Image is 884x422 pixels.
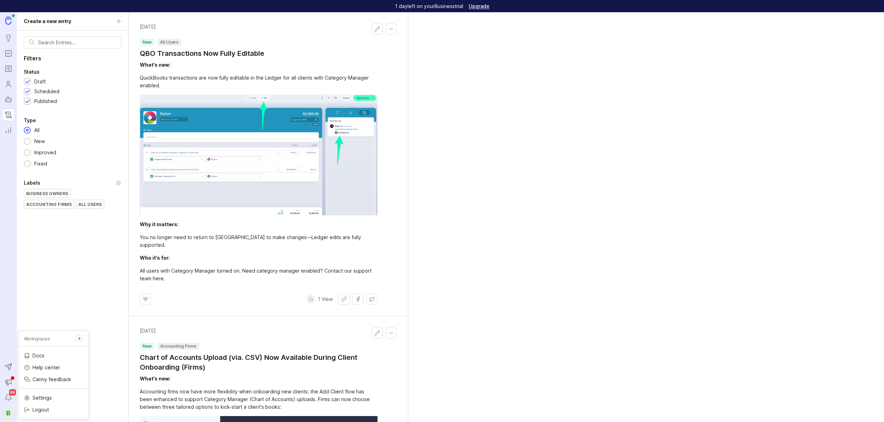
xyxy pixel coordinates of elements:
[386,327,397,339] button: Collapse changelog entry
[2,361,15,373] button: Send to Autopilot
[372,327,383,339] button: Edit changelog entry
[2,47,15,60] a: Portal
[33,364,60,371] p: Help center
[2,93,15,106] a: Autopilot
[352,294,364,305] button: Share on Facebook
[140,255,170,261] div: Who it’s for:
[19,350,88,361] a: Docs
[5,16,12,24] img: Canny Home
[2,376,15,388] button: Announcements
[24,17,71,25] div: Create a new entry
[140,95,378,215] img: 5qHgvnm5y18pvBRwRfF9iBEOD91jwbLYwQ
[31,138,48,145] div: New
[140,353,372,372] a: Chart of Accounts Upload (via. CSV) Now Available During Client Onboarding (Firms)
[140,267,378,282] div: All users with Category Manager turned on. Need category manager enabled? Contact our support tea...
[9,389,16,395] span: 99
[372,23,383,35] button: Edit changelog entry
[2,407,15,419] button: B
[24,179,40,187] div: Labels
[24,336,50,342] p: Workspaces
[33,394,52,401] p: Settings
[395,3,463,10] p: 1 day left on your Business trial
[160,343,196,349] p: Accounting Firms
[143,343,152,349] p: new
[2,62,15,75] a: Roadmaps
[24,189,70,198] div: Business Owners
[19,374,88,385] a: Canny feedback
[2,32,15,44] a: Ideas
[33,352,44,359] p: Docs
[76,200,104,208] div: All Users
[38,39,116,46] input: Search Entries...
[140,221,179,227] div: Why it matters:
[140,327,372,334] time: [DATE]
[2,109,15,121] a: Changelog
[24,116,36,125] div: Type
[34,88,59,95] div: Scheduled
[140,62,171,68] div: What’s new:
[140,74,378,89] div: QuickBooks transactions are now fully editable in the Ledger for all clients with Category Manage...
[17,12,128,31] a: Create a new entry
[140,23,264,30] time: [DATE]
[143,39,152,45] p: new
[34,78,46,86] div: Draft
[33,376,71,383] p: Canny feedback
[33,406,49,413] p: Logout
[140,376,171,382] div: What’s new:
[2,391,15,404] button: Notifications
[469,4,489,9] a: Upgrade
[318,296,333,303] p: 1 View
[366,294,378,305] button: Share on X
[31,126,43,134] div: All
[140,49,264,58] a: QBO Transactions Now Fully Editable
[31,149,60,156] div: Improved
[140,388,378,411] div: Accounting firms now have more flexibility when onboarding new clients: the Add Client flow has b...
[34,97,57,105] div: Published
[17,54,128,62] p: Filters
[24,200,74,208] div: Accounting Firms
[19,392,88,404] a: Settings
[160,39,179,45] p: All Users
[2,124,15,136] a: Reporting
[140,234,378,249] div: You no longer need to return to [GEOGRAPHIC_DATA] to make changes—Ledger edits are fully supported.
[386,23,397,35] button: Collapse changelog entry
[24,68,39,76] div: Status
[19,362,88,373] a: Help center
[31,160,51,168] div: Fixed
[2,78,15,90] a: Users
[76,335,83,342] a: Create a new workspace
[338,294,350,305] button: Share link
